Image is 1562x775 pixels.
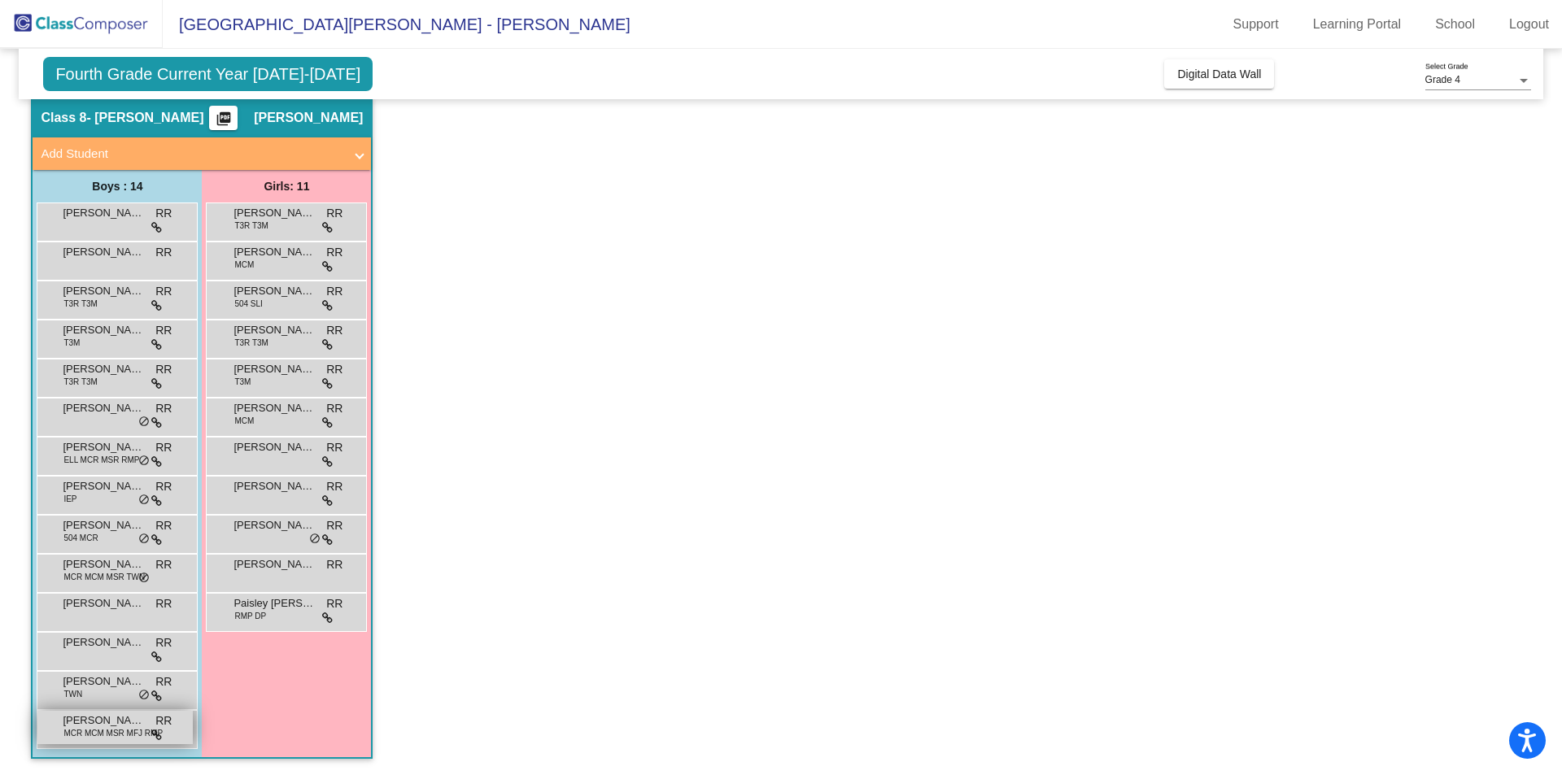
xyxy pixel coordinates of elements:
span: RR [326,595,343,612]
span: T3R T3M [63,298,98,310]
span: IEP [63,493,76,505]
a: Learning Portal [1300,11,1415,37]
span: [PERSON_NAME] [63,361,144,377]
span: RR [155,634,172,651]
span: Digital Data Wall [1177,67,1261,81]
span: RR [326,400,343,417]
span: RR [155,595,172,612]
span: 504 MCR [63,532,98,544]
span: ELL MCR MSR RMP [63,454,139,466]
span: do_not_disturb_alt [138,533,150,546]
span: do_not_disturb_alt [138,572,150,585]
span: RR [155,439,172,456]
mat-panel-title: Add Student [41,145,343,163]
span: RR [155,673,172,690]
span: [PERSON_NAME] [63,400,144,416]
div: Boys : 14 [33,170,202,202]
span: RR [155,478,172,495]
span: RR [155,517,172,534]
span: [GEOGRAPHIC_DATA][PERSON_NAME] - [PERSON_NAME] [163,11,630,37]
button: Digital Data Wall [1164,59,1274,89]
span: [PERSON_NAME] [233,205,315,221]
span: Fourth Grade Current Year [DATE]-[DATE] [43,57,373,91]
span: [PERSON_NAME] [233,322,315,338]
span: do_not_disturb_alt [138,455,150,468]
span: RR [155,556,172,573]
span: RR [155,712,172,729]
span: Grade 4 [1425,74,1460,85]
span: [PERSON_NAME] [233,517,315,533]
span: RR [326,205,343,222]
span: 504 SLI [234,298,262,310]
mat-expansion-panel-header: Add Student [33,137,371,170]
button: Print Students Details [209,106,238,130]
span: Class 8 [41,110,86,126]
span: do_not_disturb_alt [309,533,321,546]
span: [PERSON_NAME] [63,673,144,690]
span: RR [155,283,172,300]
span: MCM [234,259,254,271]
span: - [PERSON_NAME] [86,110,203,126]
span: [PERSON_NAME] [233,400,315,416]
span: T3M [63,337,80,349]
span: do_not_disturb_alt [138,494,150,507]
mat-icon: picture_as_pdf [214,111,233,133]
a: Logout [1496,11,1562,37]
a: School [1422,11,1488,37]
span: TWN [63,688,82,700]
span: RR [155,205,172,222]
span: RR [326,361,343,378]
span: [PERSON_NAME] [233,478,315,494]
span: [PERSON_NAME] [233,361,315,377]
span: RR [326,439,343,456]
span: [PERSON_NAME] [63,244,144,260]
span: RMP DP [234,610,266,622]
span: [PERSON_NAME] [233,556,315,573]
span: Paisley [PERSON_NAME] [233,595,315,612]
span: [PERSON_NAME] [63,634,144,651]
span: [PERSON_NAME] [63,283,144,299]
span: [PERSON_NAME] [63,712,144,729]
span: [PERSON_NAME] [63,595,144,612]
span: RR [326,556,343,573]
span: RR [155,244,172,261]
span: [PERSON_NAME] [254,110,363,126]
span: [PERSON_NAME]-Sennebogen [63,556,144,573]
span: T3R T3M [63,376,98,388]
span: MCM [234,415,254,427]
span: [PERSON_NAME] [63,205,144,221]
span: RR [326,478,343,495]
span: RR [326,517,343,534]
span: T3M [234,376,251,388]
span: [PERSON_NAME] [63,478,144,494]
div: Girls: 11 [202,170,371,202]
span: [PERSON_NAME] [233,244,315,260]
span: MCR MCM MSR MFJ RMP [63,727,163,739]
span: T3R T3M [234,220,268,232]
span: do_not_disturb_alt [138,416,150,429]
span: [PERSON_NAME] [63,322,144,338]
span: [PERSON_NAME] [PERSON_NAME] [63,439,144,455]
span: RR [326,322,343,339]
a: Support [1220,11,1292,37]
span: RR [155,400,172,417]
span: RR [326,244,343,261]
span: RR [155,361,172,378]
span: RR [326,283,343,300]
span: MCR MCM MSR TWN [63,571,145,583]
span: T3R T3M [234,337,268,349]
span: [PERSON_NAME] [63,517,144,533]
span: [PERSON_NAME] [233,439,315,455]
span: [PERSON_NAME] [233,283,315,299]
span: RR [155,322,172,339]
span: do_not_disturb_alt [138,689,150,702]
